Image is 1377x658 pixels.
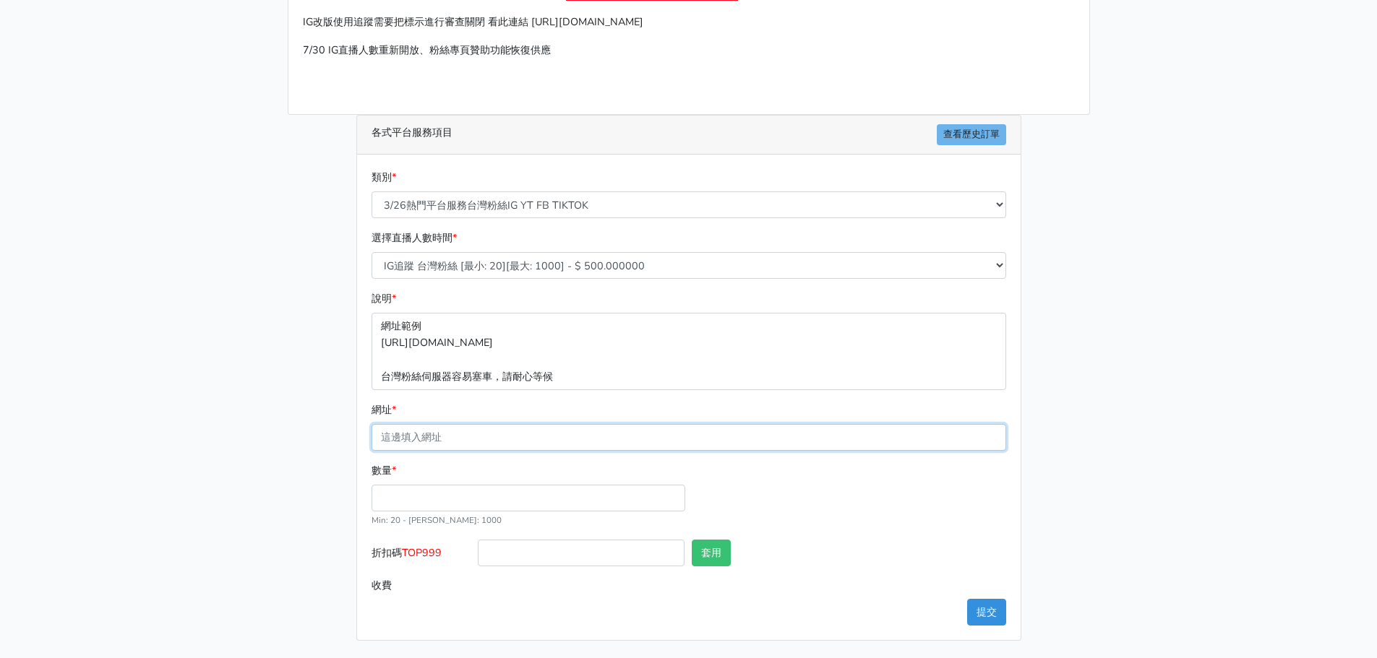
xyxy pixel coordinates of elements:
[372,313,1006,389] p: 網址範例 [URL][DOMAIN_NAME] 台灣粉絲伺服器容易塞車，請耐心等候
[372,169,396,186] label: 類別
[372,230,457,246] label: 選擇直播人數時間
[303,14,1075,30] p: IG改版使用追蹤需要把標示進行審查關閉 看此連結 [URL][DOMAIN_NAME]
[303,42,1075,59] p: 7/30 IG直播人數重新開放、粉絲專頁贊助功能恢復供應
[372,402,396,418] label: 網址
[357,116,1021,155] div: 各式平台服務項目
[372,290,396,307] label: 說明
[368,540,475,572] label: 折扣碼
[967,599,1006,625] button: 提交
[692,540,731,566] button: 套用
[937,124,1006,145] a: 查看歷史訂單
[372,462,396,479] label: 數量
[402,545,442,560] span: TOP999
[372,514,502,526] small: Min: 20 - [PERSON_NAME]: 1000
[372,424,1006,451] input: 這邊填入網址
[368,572,475,599] label: 收費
